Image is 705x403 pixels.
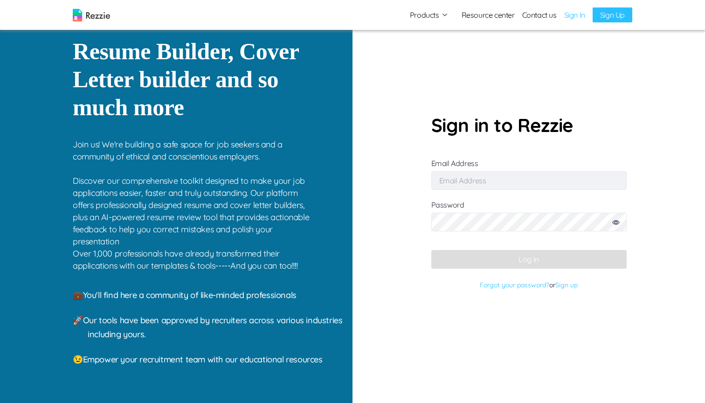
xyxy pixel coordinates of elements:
[555,281,578,289] a: Sign up
[73,354,323,365] span: 😉 Empower your recruitment team with our educational resources
[73,139,316,248] p: Join us! We're building a safe space for job seekers and a community of ethical and conscientious...
[522,9,557,21] a: Contact us
[564,9,585,21] a: Sign In
[431,278,627,292] p: or
[431,171,627,190] input: Email Address
[462,9,515,21] a: Resource center
[480,281,549,289] a: Forgot your password?
[431,200,627,241] label: Password
[431,250,627,269] button: Log In
[410,9,449,21] button: Products
[73,290,297,300] span: 💼 You'll find here a community of like-minded professionals
[431,111,627,139] p: Sign in to Rezzie
[431,213,627,231] input: Password
[73,315,342,340] span: 🚀 Our tools have been approved by recruiters across various industries including yours.
[431,159,627,185] label: Email Address
[73,248,316,272] p: Over 1,000 professionals have already transformed their applications with our templates & tools--...
[73,9,110,21] img: logo
[593,7,632,22] a: Sign Up
[73,37,305,121] p: Resume Builder, Cover Letter builder and so much more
